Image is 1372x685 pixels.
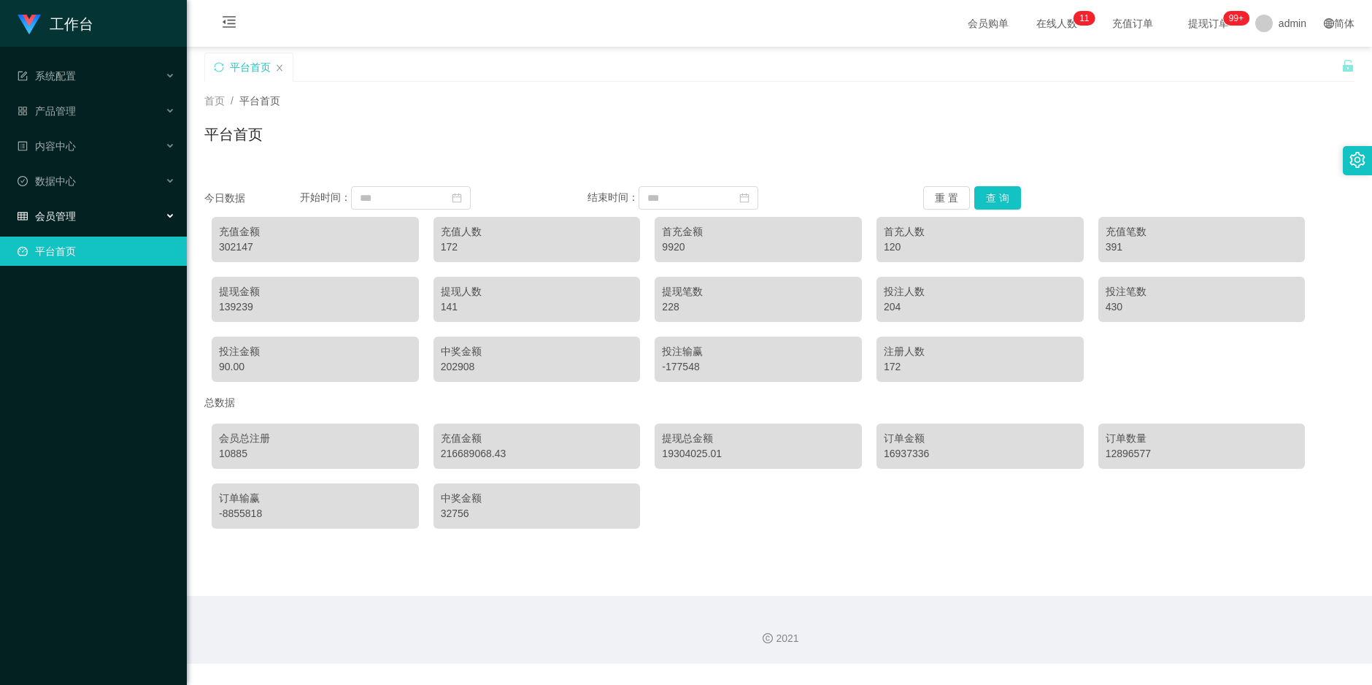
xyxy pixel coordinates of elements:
button: 查 询 [974,186,1021,210]
div: 16937336 [884,446,1076,462]
span: 充值订单 [1105,18,1160,28]
span: 产品管理 [18,105,76,117]
span: 提现订单 [1181,18,1236,28]
a: 工作台 [18,18,93,29]
span: 内容中心 [18,140,76,152]
p: 1 [1079,11,1084,26]
span: 首页 [204,95,225,107]
div: -8855818 [219,506,412,521]
div: 120 [884,240,1076,255]
span: 平台首页 [239,95,280,107]
div: 391 [1106,240,1298,255]
div: 充值金额 [219,224,412,240]
i: 图标: copyright [763,633,773,643]
sup: 11 [1074,11,1095,26]
i: 图标: close [275,64,284,72]
div: 订单金额 [884,431,1076,446]
div: 投注人数 [884,284,1076,299]
div: 投注金额 [219,344,412,359]
div: 141 [441,299,633,315]
span: 结束时间： [587,191,639,203]
div: 19304025.01 [662,446,855,462]
div: 平台首页 [230,53,271,81]
button: 重 置 [923,186,970,210]
div: 提现笔数 [662,284,855,299]
span: 系统配置 [18,70,76,82]
i: 图标: setting [1349,152,1365,168]
div: 90.00 [219,359,412,375]
div: 提现总金额 [662,431,855,446]
h1: 平台首页 [204,123,263,145]
span: 会员管理 [18,210,76,222]
i: 图标: calendar [452,193,462,203]
div: 订单数量 [1106,431,1298,446]
div: 139239 [219,299,412,315]
div: 12896577 [1106,446,1298,462]
div: 172 [441,240,633,255]
span: 开始时间： [300,191,351,203]
div: 订单输赢 [219,491,412,506]
div: 提现金额 [219,284,412,299]
div: 总数据 [204,389,1354,416]
i: 图标: calendar [739,193,749,203]
div: 中奖金额 [441,491,633,506]
div: 204 [884,299,1076,315]
div: 202908 [441,359,633,375]
sup: 1062 [1223,11,1249,26]
i: 图标: table [18,211,28,221]
div: 注册人数 [884,344,1076,359]
span: 在线人数 [1029,18,1084,28]
div: 10885 [219,446,412,462]
div: -177548 [662,359,855,375]
div: 首充金额 [662,224,855,240]
h1: 工作台 [50,1,93,47]
div: 430 [1106,299,1298,315]
div: 今日数据 [204,191,300,206]
div: 提现人数 [441,284,633,299]
span: 数据中心 [18,175,76,187]
div: 9920 [662,240,855,255]
div: 216689068.43 [441,446,633,462]
div: 302147 [219,240,412,255]
div: 会员总注册 [219,431,412,446]
i: 图标: appstore-o [18,106,28,116]
div: 172 [884,359,1076,375]
a: 图标: dashboard平台首页 [18,237,175,266]
i: 图标: menu-fold [204,1,254,47]
p: 1 [1084,11,1090,26]
i: 图标: form [18,71,28,81]
div: 投注笔数 [1106,284,1298,299]
div: 充值人数 [441,224,633,240]
div: 2021 [199,631,1360,646]
i: 图标: profile [18,141,28,151]
span: / [231,95,234,107]
i: 图标: unlock [1341,59,1354,72]
div: 充值笔数 [1106,224,1298,240]
div: 首充人数 [884,224,1076,240]
i: 图标: global [1324,18,1334,28]
i: 图标: check-circle-o [18,176,28,186]
div: 投注输赢 [662,344,855,359]
div: 32756 [441,506,633,521]
img: logo.9652507e.png [18,15,41,35]
div: 充值金额 [441,431,633,446]
div: 中奖金额 [441,344,633,359]
div: 228 [662,299,855,315]
i: 图标: sync [214,62,224,72]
